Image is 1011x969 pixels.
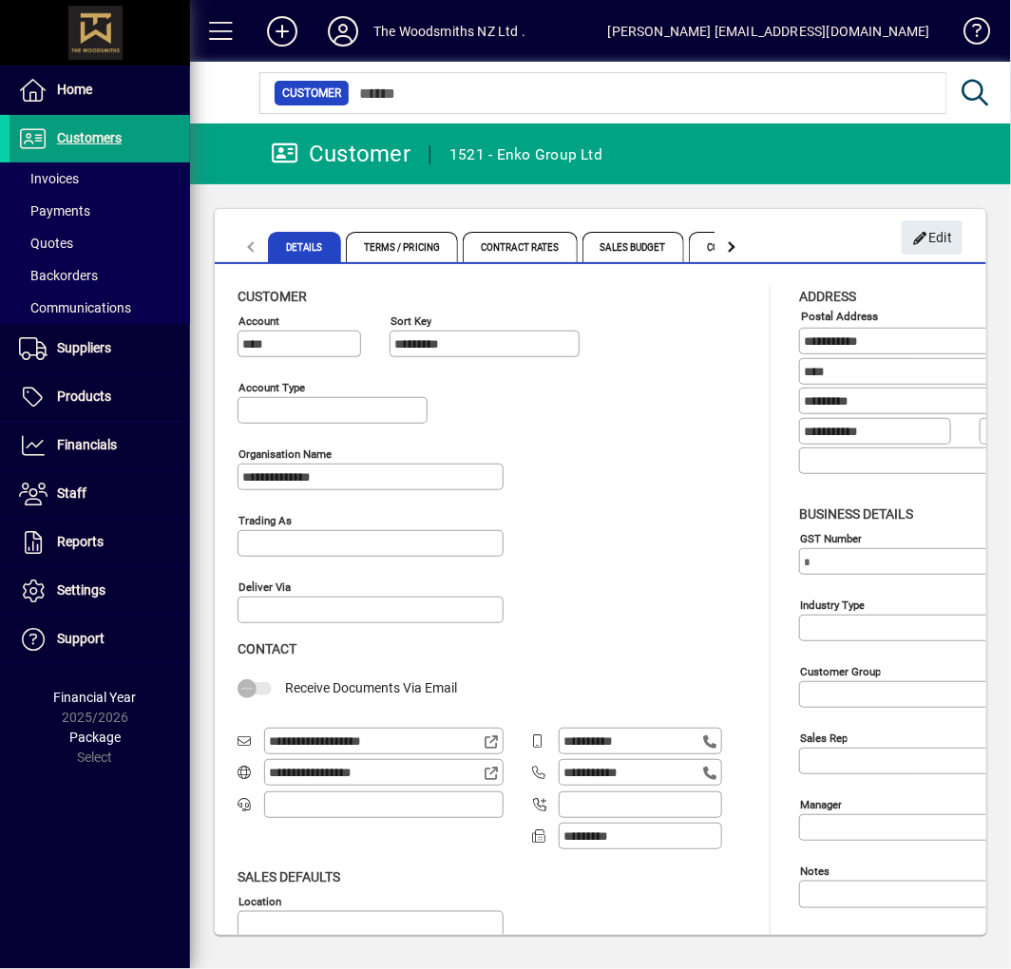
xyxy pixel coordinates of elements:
a: Payments [10,195,190,227]
mat-label: Deliver via [238,580,291,594]
span: Customers [57,130,122,145]
span: Communications [19,300,131,315]
span: Payments [19,203,90,218]
mat-label: Trading as [238,514,292,527]
span: Customer [238,289,307,304]
mat-label: GST Number [800,531,862,544]
span: Financials [57,437,117,452]
mat-label: Location [238,894,281,907]
mat-label: Sort key [391,314,431,328]
mat-label: Notes [800,864,830,877]
a: Products [10,373,190,421]
span: Sales Budget [582,232,684,262]
a: Support [10,616,190,663]
span: Suppliers [57,340,111,355]
span: Quotes [19,236,73,251]
button: Profile [313,14,373,48]
a: Reports [10,519,190,566]
a: Backorders [10,259,190,292]
span: Address [799,289,856,304]
a: Suppliers [10,325,190,372]
span: Terms / Pricing [346,232,459,262]
span: Support [57,631,105,646]
a: Settings [10,567,190,615]
mat-label: Customer group [800,664,881,677]
span: Details [268,232,341,262]
span: Receive Documents Via Email [285,680,457,695]
mat-label: Account [238,314,279,328]
div: 1521 - Enko Group Ltd [449,140,602,170]
span: Backorders [19,268,98,283]
a: Knowledge Base [949,4,987,66]
span: Invoices [19,171,79,186]
div: The Woodsmiths NZ Ltd . [373,16,525,47]
div: Customer [271,139,410,169]
a: Invoices [10,162,190,195]
span: Business details [799,506,913,522]
span: Settings [57,582,105,598]
span: Edit [912,222,953,254]
span: Staff [57,485,86,501]
mat-label: Manager [800,797,842,810]
span: Contact [238,641,296,656]
span: Financial Year [54,690,137,705]
button: Edit [902,220,963,255]
span: Contacts [689,232,773,262]
mat-label: Account Type [238,381,305,394]
div: [PERSON_NAME] [EMAIL_ADDRESS][DOMAIN_NAME] [608,16,930,47]
span: Reports [57,534,104,549]
mat-label: Organisation name [238,447,332,461]
a: Financials [10,422,190,469]
span: Sales defaults [238,869,340,884]
mat-label: Industry type [800,598,865,611]
span: Home [57,82,92,97]
button: Add [252,14,313,48]
a: Staff [10,470,190,518]
span: Package [69,730,121,745]
span: Customer [282,84,341,103]
a: Home [10,66,190,114]
span: Contract Rates [463,232,577,262]
a: Quotes [10,227,190,259]
span: Products [57,389,111,404]
mat-label: Sales rep [800,731,848,744]
a: Communications [10,292,190,324]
